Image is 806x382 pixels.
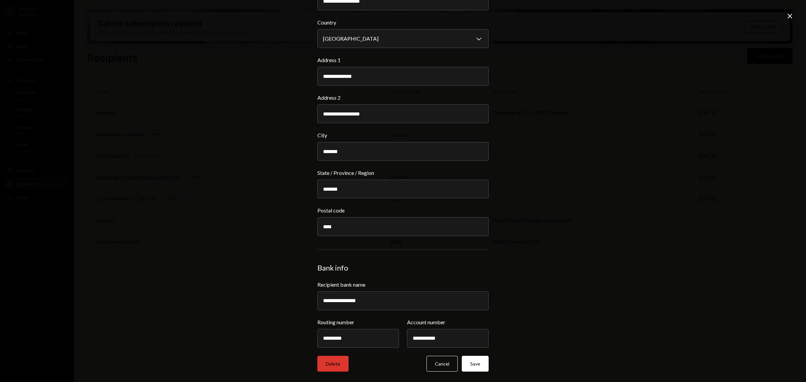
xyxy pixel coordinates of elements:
label: Recipient bank name [317,281,489,289]
label: Postal code [317,206,489,214]
label: Address 1 [317,56,489,64]
label: Country [317,18,489,27]
button: Country [317,29,489,48]
label: Routing number [317,318,399,326]
button: Delete [317,356,349,372]
label: State / Province / Region [317,169,489,177]
button: Cancel [427,356,458,372]
label: City [317,131,489,139]
label: Address 2 [317,94,489,102]
div: Bank info [317,263,489,273]
label: Account number [407,318,489,326]
button: Save [462,356,489,372]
